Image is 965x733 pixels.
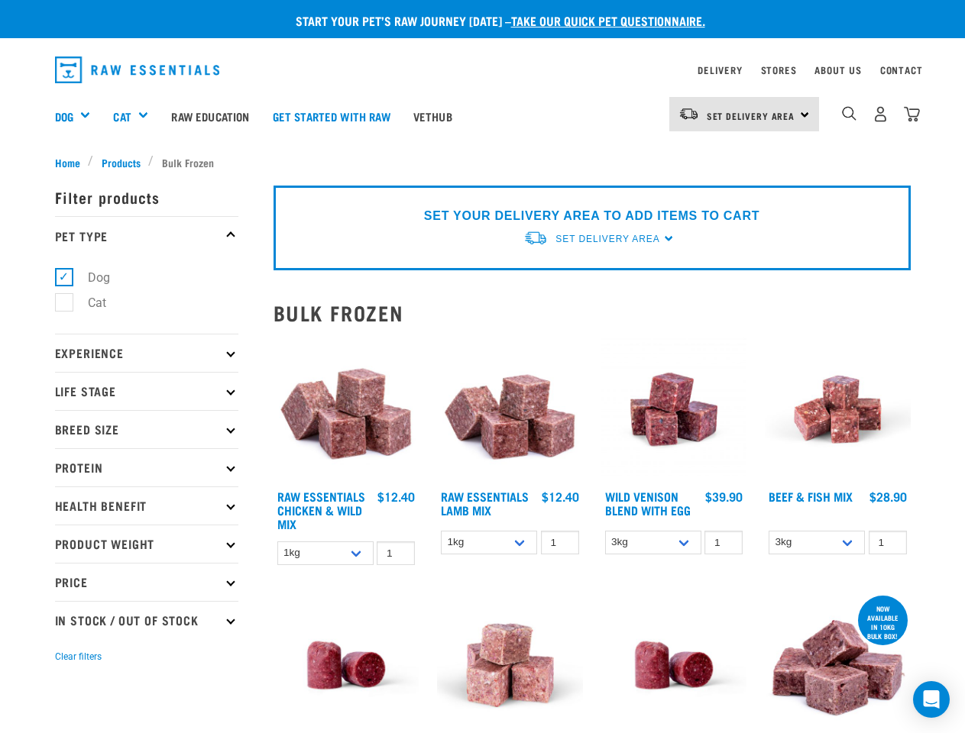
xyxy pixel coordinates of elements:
[605,492,691,513] a: Wild Venison Blend with Egg
[424,207,759,225] p: SET YOUR DELIVERY AREA TO ADD ITEMS TO CART
[43,50,923,89] nav: dropdown navigation
[880,67,923,73] a: Contact
[913,681,950,718] div: Open Intercom Messenger
[55,372,238,410] p: Life Stage
[869,531,907,554] input: 1
[678,107,699,121] img: van-moving.png
[707,113,795,118] span: Set Delivery Area
[55,154,80,170] span: Home
[441,492,529,513] a: Raw Essentials Lamb Mix
[698,67,742,73] a: Delivery
[102,154,141,170] span: Products
[705,489,743,503] div: $39.90
[55,154,89,170] a: Home
[377,541,415,565] input: 1
[261,86,402,147] a: Get started with Raw
[55,601,238,639] p: In Stock / Out Of Stock
[93,154,148,170] a: Products
[402,86,464,147] a: Vethub
[113,108,131,125] a: Cat
[542,489,579,503] div: $12.40
[761,67,797,73] a: Stores
[55,448,238,486] p: Protein
[63,268,116,287] label: Dog
[277,492,365,527] a: Raw Essentials Chicken & Wild Mix
[869,489,907,503] div: $28.90
[55,650,102,664] button: Clear filters
[55,525,238,563] p: Product Weight
[274,337,419,483] img: Pile Of Cubed Chicken Wild Meat Mix
[55,334,238,372] p: Experience
[160,86,261,147] a: Raw Education
[873,106,889,122] img: user.png
[63,293,112,312] label: Cat
[55,57,220,83] img: Raw Essentials Logo
[274,301,911,325] h2: Bulk Frozen
[765,337,911,483] img: Beef Mackerel 1
[555,234,659,244] span: Set Delivery Area
[858,597,908,647] div: now available in 10kg bulk box!
[55,216,238,254] p: Pet Type
[842,106,857,121] img: home-icon-1@2x.png
[437,337,583,483] img: ?1041 RE Lamb Mix 01
[55,178,238,216] p: Filter products
[55,410,238,448] p: Breed Size
[704,531,743,554] input: 1
[769,492,853,499] a: Beef & Fish Mix
[601,337,747,483] img: Venison Egg 1616
[541,531,579,554] input: 1
[523,230,548,246] img: van-moving.png
[377,489,415,503] div: $12.40
[814,67,861,73] a: About Us
[55,108,73,125] a: Dog
[55,486,238,525] p: Health Benefit
[55,154,911,170] nav: breadcrumbs
[904,106,920,122] img: home-icon@2x.png
[55,563,238,601] p: Price
[511,17,705,24] a: take our quick pet questionnaire.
